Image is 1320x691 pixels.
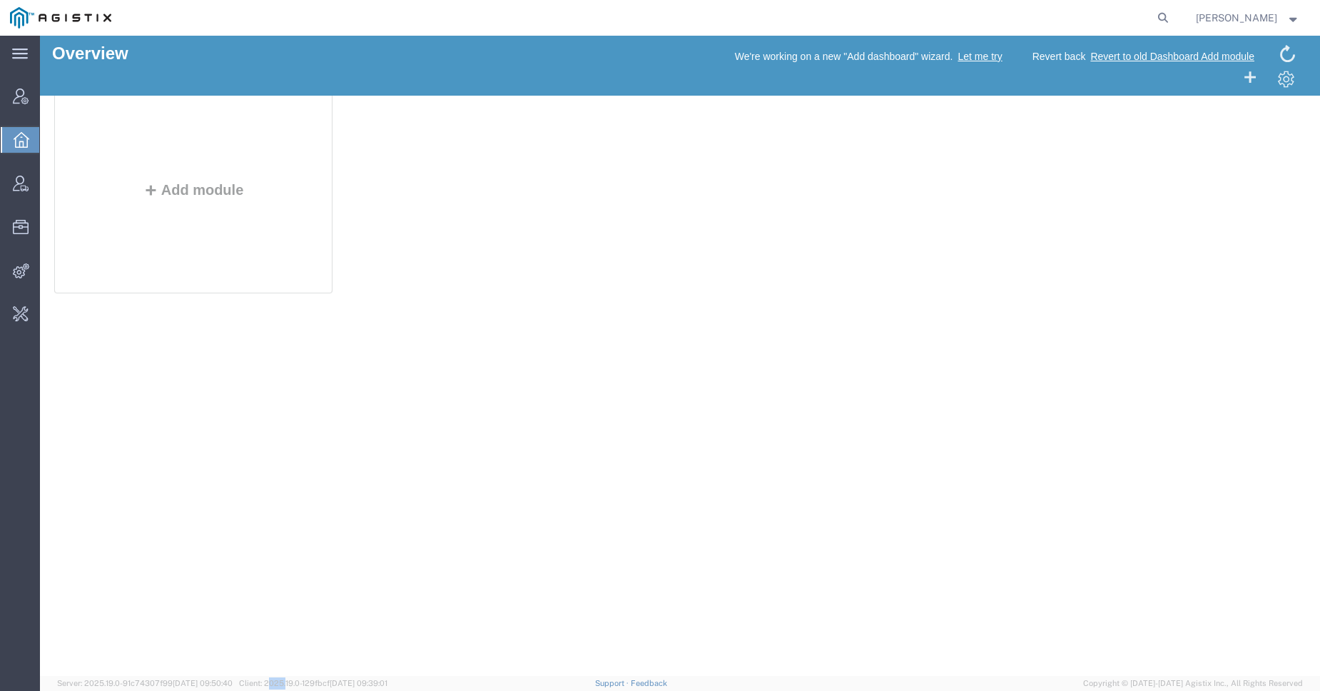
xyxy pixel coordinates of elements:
button: Add module [99,146,208,162]
span: Client: 2025.19.0-129fbcf [239,679,387,687]
img: logo [10,7,111,29]
span: Copyright © [DATE]-[DATE] Agistix Inc., All Rights Reserved [1083,677,1303,690]
a: Feedback [631,679,667,687]
span: Server: 2025.19.0-91c74307f99 [57,679,233,687]
button: [PERSON_NAME] [1195,9,1301,26]
span: [DATE] 09:39:01 [330,679,387,687]
span: [DATE] 09:50:40 [173,679,233,687]
iframe: FS Legacy Container [40,36,1320,676]
span: Yaroslav Kernytskyi [1196,10,1277,26]
a: Support [595,679,631,687]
